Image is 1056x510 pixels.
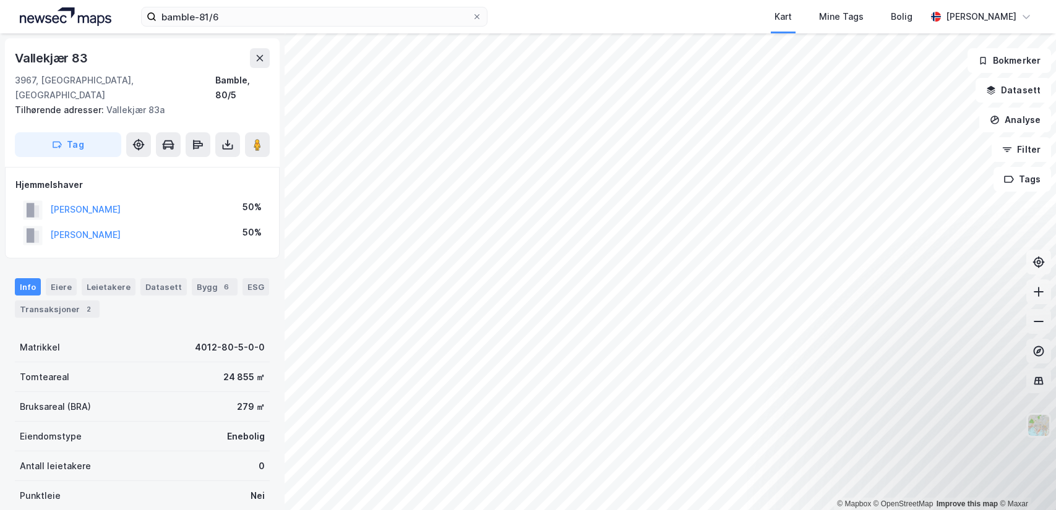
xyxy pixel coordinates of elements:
div: 2 [82,303,95,315]
span: Tilhørende adresser: [15,104,106,115]
a: Mapbox [837,499,871,508]
button: Filter [992,137,1051,162]
div: Bygg [192,278,238,295]
div: 4012-80-5-0-0 [195,340,265,355]
img: Z [1027,414,1050,437]
div: 50% [243,200,262,215]
a: OpenStreetMap [874,499,934,508]
input: Søk på adresse, matrikkel, gårdeiere, leietakere eller personer [157,7,472,26]
div: Leietakere [82,278,135,295]
div: Punktleie [20,488,61,503]
button: Tag [15,132,121,157]
div: Matrikkel [20,340,60,355]
div: Bamble, 80/5 [215,73,270,103]
button: Tags [994,167,1051,192]
div: Bruksareal (BRA) [20,399,91,414]
div: Enebolig [227,429,265,444]
div: Transaksjoner [15,300,100,318]
button: Bokmerker [968,48,1051,73]
div: Tomteareal [20,370,69,385]
div: Eiendomstype [20,429,82,444]
div: 6 [220,281,233,293]
div: Nei [251,488,265,503]
div: 3967, [GEOGRAPHIC_DATA], [GEOGRAPHIC_DATA] [15,73,215,103]
button: Datasett [976,78,1051,103]
div: Antall leietakere [20,459,91,474]
div: Datasett [140,278,187,295]
div: Bolig [891,9,912,24]
div: Vallekjær 83 [15,48,90,68]
div: [PERSON_NAME] [946,9,1016,24]
div: Kart [775,9,792,24]
div: 50% [243,225,262,240]
div: 24 855 ㎡ [223,370,265,385]
button: Analyse [979,108,1051,132]
div: Info [15,278,41,295]
div: Mine Tags [819,9,864,24]
div: Hjemmelshaver [15,177,269,192]
div: Eiere [46,278,77,295]
a: Improve this map [937,499,998,508]
img: logo.a4113a55bc3d86da70a041830d287a7e.svg [20,7,111,26]
div: ESG [243,278,269,295]
div: 279 ㎡ [237,399,265,414]
div: 0 [259,459,265,474]
div: Vallekjær 83a [15,103,260,117]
